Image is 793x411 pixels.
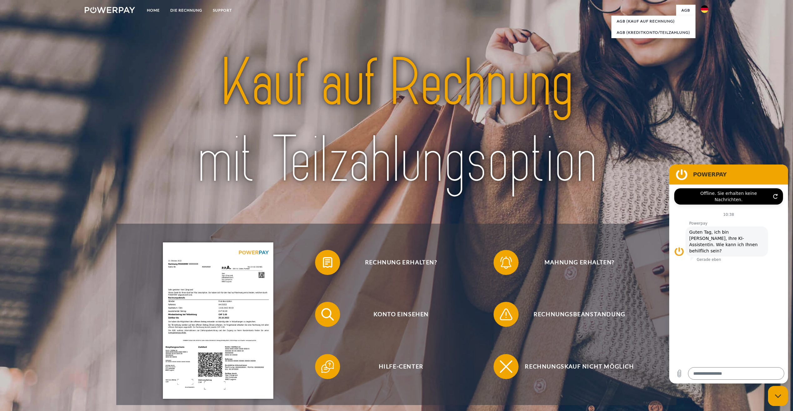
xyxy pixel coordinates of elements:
iframe: Schaltfläche zum Öffnen des Messaging-Fensters; Konversation läuft [768,386,788,406]
iframe: Messaging-Fenster [669,165,788,383]
img: qb_search.svg [320,307,335,322]
img: single_invoice_powerpay_de.jpg [163,242,273,399]
span: Hilfe-Center [324,354,478,379]
img: qb_warning.svg [498,307,514,322]
span: Rechnungsbeanstandung [503,302,656,327]
a: SUPPORT [208,5,237,16]
img: qb_close.svg [498,359,514,374]
span: Rechnung erhalten? [324,250,478,275]
a: AGB (Kauf auf Rechnung) [611,16,695,27]
a: Home [142,5,165,16]
button: Konto einsehen [315,302,478,327]
a: AGB (Kreditkonto/Teilzahlung) [611,27,695,38]
img: qb_help.svg [320,359,335,374]
button: Rechnung erhalten? [315,250,478,275]
img: qb_bill.svg [320,255,335,270]
a: DIE RECHNUNG [165,5,208,16]
button: Mahnung erhalten? [494,250,656,275]
button: Rechnungskauf nicht möglich [494,354,656,379]
span: Konto einsehen [324,302,478,327]
span: Rechnungskauf nicht möglich [503,354,656,379]
a: agb [676,5,695,16]
img: logo-powerpay-white.svg [85,7,135,13]
button: Hilfe-Center [315,354,478,379]
span: Mahnung erhalten? [503,250,656,275]
img: title-powerpay_de.svg [149,41,644,202]
img: de [701,5,708,13]
img: qb_bell.svg [498,255,514,270]
button: Rechnungsbeanstandung [494,302,656,327]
